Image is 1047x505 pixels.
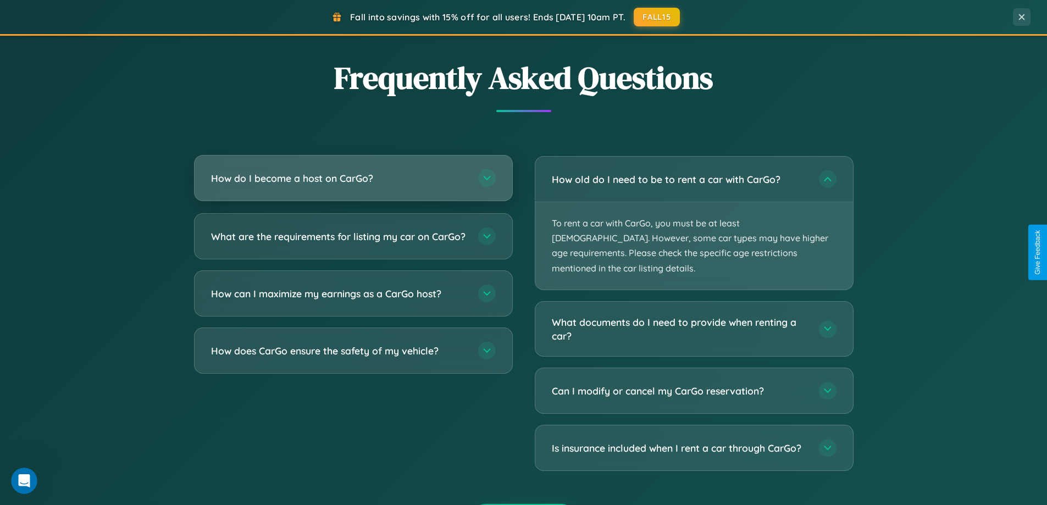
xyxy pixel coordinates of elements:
h3: How does CarGo ensure the safety of my vehicle? [211,344,467,358]
h2: Frequently Asked Questions [194,57,854,99]
span: Fall into savings with 15% off for all users! Ends [DATE] 10am PT. [350,12,625,23]
button: FALL15 [634,8,680,26]
div: Give Feedback [1034,230,1042,275]
h3: Can I modify or cancel my CarGo reservation? [552,384,808,398]
p: To rent a car with CarGo, you must be at least [DEMOGRAPHIC_DATA]. However, some car types may ha... [535,202,853,290]
h3: How old do I need to be to rent a car with CarGo? [552,173,808,186]
h3: Is insurance included when I rent a car through CarGo? [552,441,808,455]
h3: What are the requirements for listing my car on CarGo? [211,230,467,243]
h3: How can I maximize my earnings as a CarGo host? [211,287,467,301]
h3: How do I become a host on CarGo? [211,171,467,185]
h3: What documents do I need to provide when renting a car? [552,315,808,342]
iframe: Intercom live chat [11,468,37,494]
